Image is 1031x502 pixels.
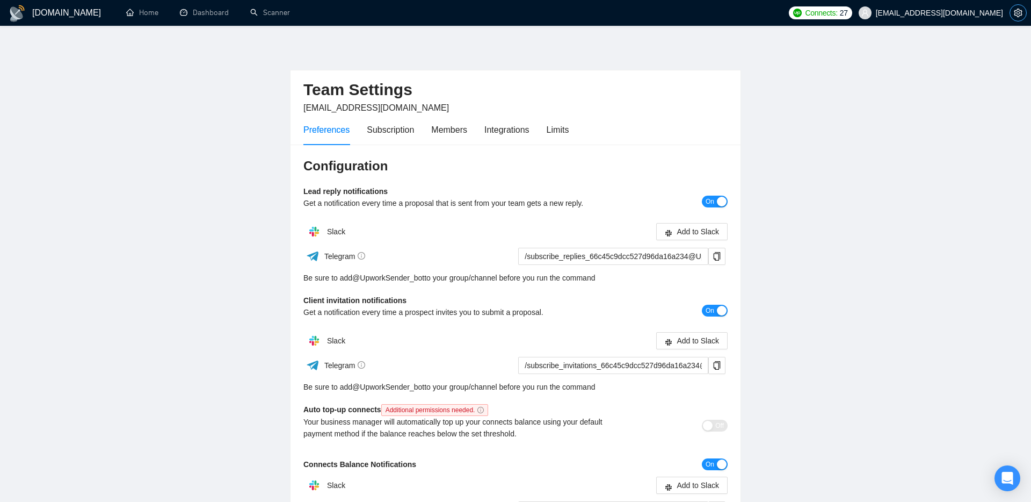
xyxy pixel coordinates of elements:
[303,330,325,352] img: hpQkSZIkSZIkSZIkSZIkSZIkSZIkSZIkSZIkSZIkSZIkSZIkSZIkSZIkSZIkSZIkSZIkSZIkSZIkSZIkSZIkSZIkSZIkSZIkS...
[708,248,725,265] button: copy
[367,123,414,137] div: Subscription
[715,420,724,432] span: Off
[706,458,714,470] span: On
[431,123,467,137] div: Members
[303,79,728,101] h2: Team Settings
[656,223,728,240] button: slackAdd to Slack
[303,296,406,305] b: Client invitation notifications
[250,8,290,17] a: searchScanner
[306,358,320,372] img: ww3wtPAAAAAElFTkSuQmCC
[665,483,672,491] span: slack
[358,252,365,260] span: info-circle
[1010,4,1027,21] button: setting
[677,479,719,491] span: Add to Slack
[180,8,229,17] a: dashboardDashboard
[677,335,719,347] span: Add to Slack
[547,123,569,137] div: Limits
[805,7,837,19] span: Connects:
[352,381,424,393] a: @UpworkSender_bot
[708,357,725,374] button: copy
[840,7,848,19] span: 27
[303,123,350,137] div: Preferences
[656,332,728,349] button: slackAdd to Slack
[677,226,719,238] span: Add to Slack
[861,9,869,17] span: user
[477,407,484,413] span: info-circle
[1010,9,1027,17] a: setting
[994,465,1020,491] div: Open Intercom Messenger
[656,477,728,494] button: slackAdd to Slack
[303,103,449,112] span: [EMAIL_ADDRESS][DOMAIN_NAME]
[303,306,622,318] div: Get a notification every time a prospect invites you to submit a proposal.
[324,252,366,261] span: Telegram
[665,338,672,346] span: slack
[9,5,26,22] img: logo
[303,221,325,242] img: hpQkSZIkSZIkSZIkSZIkSZIkSZIkSZIkSZIkSZIkSZIkSZIkSZIkSZIkSZIkSZIkSZIkSZIkSZIkSZIkSZIkSZIkSZIkSZIkS...
[126,8,158,17] a: homeHome
[793,9,802,17] img: upwork-logo.png
[665,229,672,237] span: slack
[352,272,424,284] a: @UpworkSender_bot
[303,197,622,209] div: Get a notification every time a proposal that is sent from your team gets a new reply.
[327,336,345,345] span: Slack
[1010,9,1026,17] span: setting
[358,361,365,369] span: info-circle
[324,361,366,370] span: Telegram
[327,227,345,236] span: Slack
[303,416,622,440] div: Your business manager will automatically top up your connects balance using your default payment ...
[381,404,489,416] span: Additional permissions needed.
[303,405,492,414] b: Auto top-up connects
[706,305,714,317] span: On
[303,381,728,393] div: Be sure to add to your group/channel before you run the command
[303,460,416,469] b: Connects Balance Notifications
[484,123,529,137] div: Integrations
[327,481,345,490] span: Slack
[303,475,325,496] img: hpQkSZIkSZIkSZIkSZIkSZIkSZIkSZIkSZIkSZIkSZIkSZIkSZIkSZIkSZIkSZIkSZIkSZIkSZIkSZIkSZIkSZIkSZIkSZIkS...
[303,187,388,196] b: Lead reply notifications
[306,249,320,263] img: ww3wtPAAAAAElFTkSuQmCC
[709,361,725,370] span: copy
[303,157,728,175] h3: Configuration
[709,252,725,261] span: copy
[706,196,714,207] span: On
[303,272,728,284] div: Be sure to add to your group/channel before you run the command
